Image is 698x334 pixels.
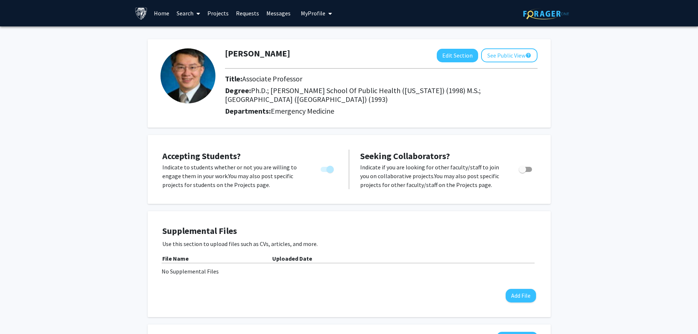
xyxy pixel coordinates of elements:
[204,0,232,26] a: Projects
[225,86,481,104] span: Ph.D.; [PERSON_NAME] School Of Public Health ([US_STATE]) (1998) M.S.; [GEOGRAPHIC_DATA] ([GEOGRA...
[301,10,325,17] span: My Profile
[219,107,543,115] h2: Departments:
[160,48,215,103] img: Profile Picture
[481,48,538,62] button: See Public View
[523,8,569,19] img: ForagerOne Logo
[135,7,148,20] img: Johns Hopkins University Logo
[263,0,294,26] a: Messages
[225,86,538,104] h2: Degree:
[516,163,536,174] div: Toggle
[271,106,334,115] span: Emergency Medicine
[360,150,450,162] span: Seeking Collaborators?
[318,163,338,174] div: You cannot turn this off while you have active projects.
[506,289,536,302] button: Add File
[525,51,531,60] mat-icon: help
[272,255,312,262] b: Uploaded Date
[173,0,204,26] a: Search
[437,49,478,62] button: Edit Section
[162,150,241,162] span: Accepting Students?
[162,267,537,276] div: No Supplemental Files
[162,255,189,262] b: File Name
[225,74,538,83] h2: Title:
[150,0,173,26] a: Home
[225,48,290,59] h1: [PERSON_NAME]
[232,0,263,26] a: Requests
[162,226,536,236] h4: Supplemental Files
[360,163,505,189] p: Indicate if you are looking for other faculty/staff to join you on collaborative projects. You ma...
[5,301,31,329] iframe: Chat
[318,163,338,174] div: Toggle
[162,239,536,248] p: Use this section to upload files such as CVs, articles, and more.
[162,163,307,189] p: Indicate to students whether or not you are willing to engage them in your work. You may also pos...
[242,74,302,83] span: Associate Professor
